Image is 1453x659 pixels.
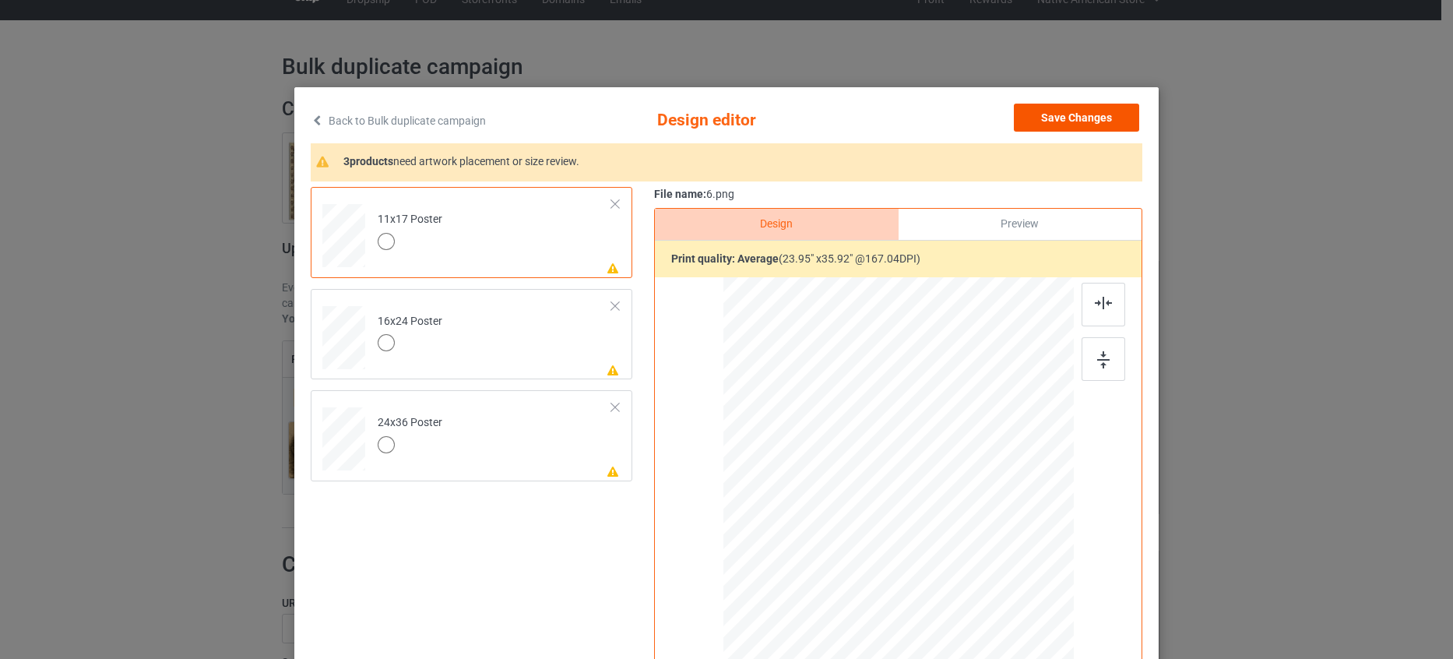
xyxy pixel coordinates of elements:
img: svg+xml;base64,PD94bWwgdmVyc2lvbj0iMS4wIiBlbmNvZGluZz0iVVRGLTgiPz4KPHN2ZyB3aWR0aD0iMTZweCIgaGVpZ2... [1097,351,1110,368]
div: 24x36 Poster [311,390,632,481]
span: File name: [654,188,706,200]
b: Print quality: [671,252,779,265]
div: Preview [899,209,1142,240]
img: warning [316,156,338,167]
span: 6.png [706,188,734,200]
button: Save Changes [1014,104,1139,132]
a: Back to Bulk duplicate campaign [311,104,486,138]
div: 11x17 Poster [378,212,442,248]
div: Design [655,209,898,240]
div: 11x17 Poster [311,187,632,278]
div: 16x24 Poster [311,289,632,380]
span: need artwork placement or size review. [393,155,579,167]
div: 24x36 Poster [378,415,442,452]
span: 3 products [343,155,393,167]
span: Design editor [657,104,843,138]
span: average [737,252,779,265]
span: ( 23.95 " x 35.92 " @ 167.04 DPI) [779,252,920,265]
div: 16x24 Poster [378,314,442,351]
img: svg+xml;base64,PD94bWwgdmVyc2lvbj0iMS4wIiBlbmNvZGluZz0iVVRGLTgiPz4KPHN2ZyB3aWR0aD0iMjJweCIgaGVpZ2... [1095,297,1112,309]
